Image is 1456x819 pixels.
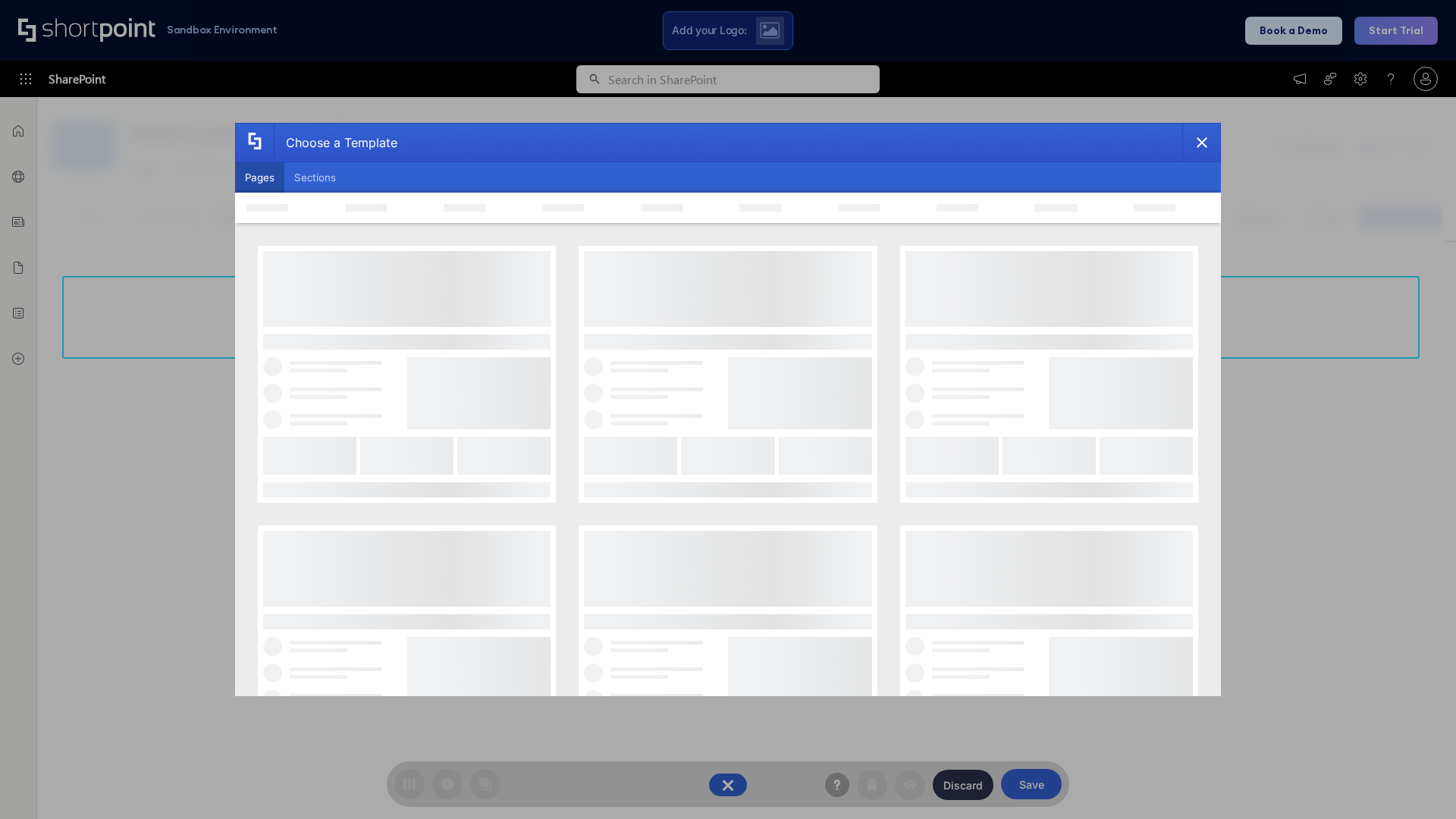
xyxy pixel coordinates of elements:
button: Sections [284,162,346,193]
div: template selector [235,123,1221,696]
div: Choose a Template [274,124,397,162]
iframe: Chat Widget [1380,746,1456,819]
button: Pages [235,162,284,193]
